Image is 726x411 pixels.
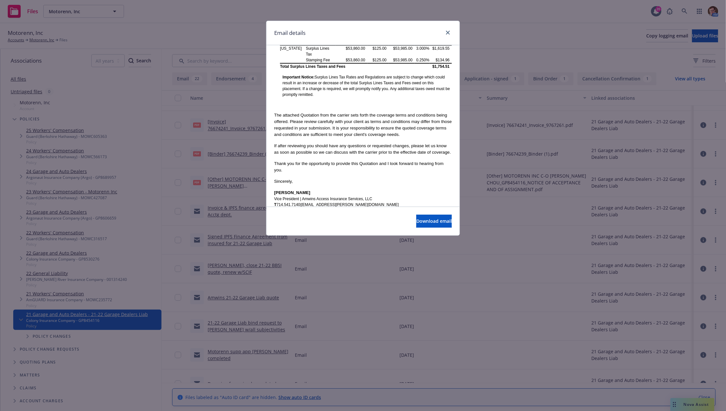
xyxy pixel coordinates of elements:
[432,64,450,69] strong: $1,754.51
[416,58,430,62] span: 0.250%
[346,46,365,51] span: $53,860.00
[274,179,293,184] span: Sincerely,
[346,58,365,62] span: $53,860.00
[373,58,387,62] span: $125.00
[436,58,450,62] span: $134.96
[416,215,452,228] button: Download email
[373,46,387,51] span: $125.00
[416,46,430,51] span: 3.000%
[283,75,315,79] strong: Important Notice:
[274,190,310,195] strong: [PERSON_NAME]
[274,113,452,137] span: The attached Quotation from the carrier sets forth the coverage terms and conditions being offere...
[393,58,412,62] span: $53,985.00
[444,29,452,36] a: close
[416,218,452,224] span: Download email
[280,64,345,69] strong: Total Surplus Lines Taxes and Fees
[274,197,372,201] span: Vice President | Amwins Access Insurance Services, LLC
[276,202,300,207] span: 714.541.7140
[300,202,399,207] span: |
[393,46,412,51] span: $53,985.00
[283,75,450,97] span: Surplus Lines Tax Rates and Regulations are subject to change which could result in an increase o...
[274,29,306,37] h1: Email details
[274,161,444,172] span: Thank you for the opportunity to provide this Quotation and I look forward to hearing from you.
[280,46,302,51] span: [US_STATE]
[274,202,276,207] strong: T
[274,143,451,155] span: If after reviewing you should have any questions or requested changes, please let us know as soon...
[301,202,399,207] a: [EMAIL_ADDRESS][PERSON_NAME][DOMAIN_NAME]
[306,46,329,57] span: Surplus Lines Tax
[432,46,450,51] span: $1,619.55
[306,58,330,62] span: Stamping Fee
